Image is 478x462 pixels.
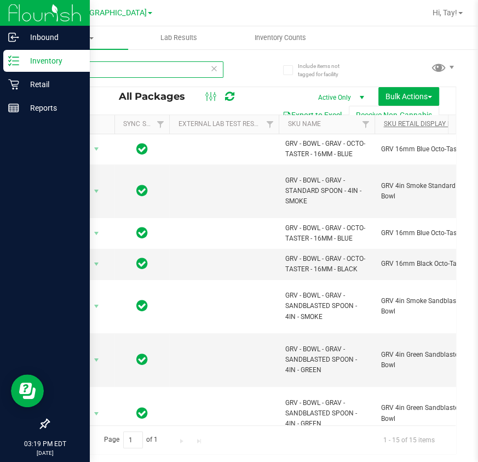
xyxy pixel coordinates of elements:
[5,449,85,457] p: [DATE]
[90,256,103,272] span: select
[90,184,103,199] span: select
[285,139,368,159] span: GRV - BOWL - GRAV - OCTO-TASTER - 16MM - BLUE
[287,120,320,128] a: SKU Name
[298,62,353,78] span: Include items not tagged for facility
[385,92,432,101] span: Bulk Actions
[151,115,169,134] a: Filter
[123,120,165,128] a: Sync Status
[285,290,368,322] span: GRV - BOWL - GRAV - SANDBLASTED SPOON - 4IN - SMOKE
[433,8,457,17] span: Hi, Tay!
[136,225,148,241] span: In Sync
[8,32,19,43] inline-svg: Inbound
[90,226,103,241] span: select
[119,90,196,102] span: All Packages
[356,115,375,134] a: Filter
[123,431,143,448] input: 1
[285,398,368,430] span: GRV - BOWL - GRAV - SANDBLASTED SPOON - 4IN - GREEN
[90,299,103,314] span: select
[19,101,85,115] p: Reports
[136,406,148,421] span: In Sync
[261,115,279,134] a: Filter
[383,120,465,128] a: Sku Retail Display Name
[285,223,368,244] span: GRV - BOWL - GRAV - OCTO-TASTER - 16MM - BLUE
[275,106,349,124] button: Export to Excel
[95,431,167,448] span: Page of 1
[378,87,439,106] button: Bulk Actions
[210,61,218,76] span: Clear
[128,26,230,49] a: Lab Results
[19,31,85,44] p: Inbound
[136,352,148,367] span: In Sync
[8,79,19,90] inline-svg: Retail
[178,120,264,128] a: External Lab Test Result
[136,141,148,157] span: In Sync
[8,102,19,113] inline-svg: Reports
[285,344,368,376] span: GRV - BOWL - GRAV - SANDBLASTED SPOON - 4IN - GREEN
[90,406,103,421] span: select
[146,33,212,43] span: Lab Results
[136,183,148,198] span: In Sync
[229,26,331,49] a: Inventory Counts
[285,254,368,275] span: GRV - BOWL - GRAV - OCTO-TASTER - 16MM - BLACK
[72,8,147,18] span: [GEOGRAPHIC_DATA]
[136,298,148,313] span: In Sync
[19,54,85,67] p: Inventory
[375,431,444,448] span: 1 - 15 of 15 items
[19,78,85,91] p: Retail
[240,33,321,43] span: Inventory Counts
[349,106,439,124] button: Receive Non-Cannabis
[285,175,368,207] span: GRV - BOWL - GRAV - STANDARD SPOON - 4IN - SMOKE
[8,55,19,66] inline-svg: Inventory
[11,374,44,407] iframe: Resource center
[90,141,103,157] span: select
[48,61,223,78] input: Search Package ID, Item Name, SKU, Lot or Part Number...
[5,439,85,449] p: 03:19 PM EDT
[136,256,148,271] span: In Sync
[90,352,103,368] span: select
